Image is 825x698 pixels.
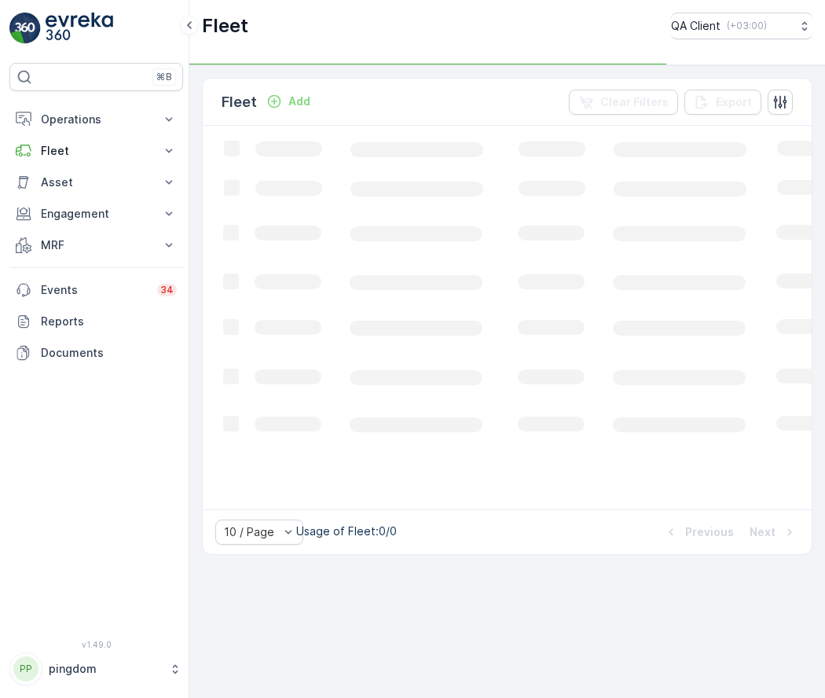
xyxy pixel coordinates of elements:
[9,135,183,167] button: Fleet
[41,345,177,361] p: Documents
[41,237,152,253] p: MRF
[260,92,317,111] button: Add
[9,274,183,306] a: Events34
[748,523,799,542] button: Next
[49,661,161,677] p: pingdom
[9,104,183,135] button: Operations
[41,112,152,127] p: Operations
[684,90,761,115] button: Export
[9,167,183,198] button: Asset
[727,20,767,32] p: ( +03:00 )
[222,91,257,113] p: Fleet
[9,230,183,261] button: MRF
[41,143,152,159] p: Fleet
[716,94,752,110] p: Export
[41,174,152,190] p: Asset
[41,206,152,222] p: Engagement
[46,13,113,44] img: logo_light-DOdMpM7g.png
[569,90,678,115] button: Clear Filters
[600,94,669,110] p: Clear Filters
[160,284,174,296] p: 34
[13,656,38,681] div: PP
[9,13,41,44] img: logo
[9,306,183,337] a: Reports
[288,94,310,109] p: Add
[671,18,720,34] p: QA Client
[41,314,177,329] p: Reports
[750,524,775,540] p: Next
[41,282,148,298] p: Events
[9,198,183,230] button: Engagement
[685,524,734,540] p: Previous
[296,523,397,539] p: Usage of Fleet : 0/0
[9,640,183,649] span: v 1.49.0
[9,337,183,369] a: Documents
[671,13,812,39] button: QA Client(+03:00)
[156,71,172,83] p: ⌘B
[9,652,183,685] button: PPpingdom
[202,13,248,39] p: Fleet
[662,523,735,542] button: Previous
